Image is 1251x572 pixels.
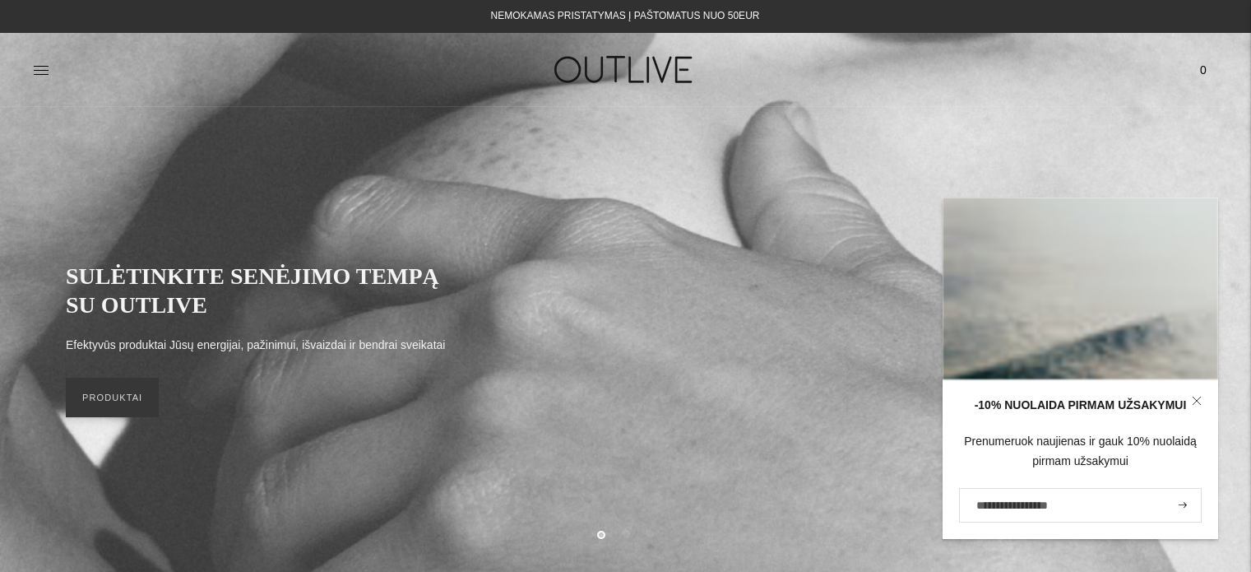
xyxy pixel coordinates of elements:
[622,529,630,537] button: Move carousel to slide 2
[1192,58,1215,81] span: 0
[597,531,605,539] button: Move carousel to slide 1
[66,378,159,417] a: PRODUKTAI
[522,41,728,98] img: OUTLIVE
[959,432,1202,472] div: Prenumeruok naujienas ir gauk 10% nuolaidą pirmam užsakymui
[646,529,654,537] button: Move carousel to slide 3
[959,396,1202,416] div: -10% NUOLAIDA PIRMAM UŽSAKYMUI
[491,7,760,26] div: NEMOKAMAS PRISTATYMAS Į PAŠTOMATUS NUO 50EUR
[1188,52,1218,88] a: 0
[66,262,461,319] h2: SULĖTINKITE SENĖJIMO TEMPĄ SU OUTLIVE
[66,336,445,356] p: Efektyvūs produktai Jūsų energijai, pažinimui, išvaizdai ir bendrai sveikatai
